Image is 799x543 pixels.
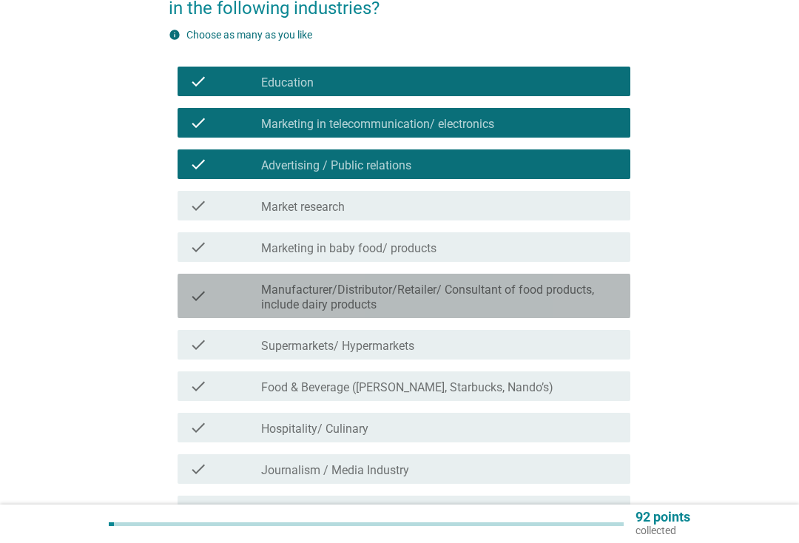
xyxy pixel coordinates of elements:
label: Choose as many as you like [186,29,312,41]
label: Supermarkets/ Hypermarkets [261,339,414,354]
i: check [189,336,207,354]
label: Food & Beverage ([PERSON_NAME], Starbucks, Nando’s) [261,380,553,395]
label: Advertising / Public relations [261,158,411,173]
i: check [189,502,207,519]
i: check [189,460,207,478]
label: Marketing in baby food/ products [261,241,436,256]
i: check [189,377,207,395]
i: check [189,419,207,436]
label: Marketing in telecommunication/ electronics [261,117,494,132]
p: collected [636,524,690,537]
i: check [189,114,207,132]
p: 92 points [636,510,690,524]
label: Market research [261,200,345,215]
label: Journalism / Media Industry [261,463,409,478]
i: info [169,29,181,41]
i: check [189,238,207,256]
i: check [189,280,207,312]
i: check [189,155,207,173]
label: Education [261,75,314,90]
i: check [189,197,207,215]
label: Manufacturer/Distributor/Retailer/ Consultant of food products, include dairy products [261,283,618,312]
label: Hospitality/ Culinary [261,422,368,436]
i: check [189,72,207,90]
